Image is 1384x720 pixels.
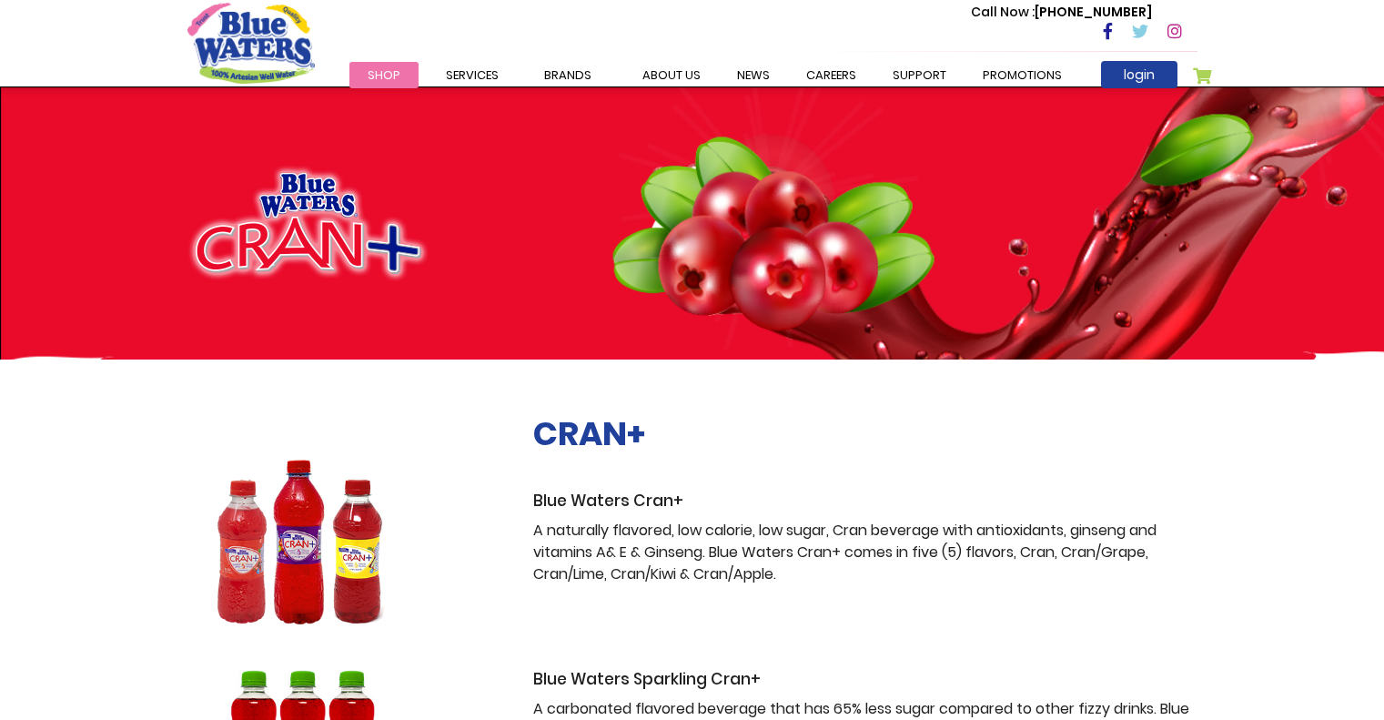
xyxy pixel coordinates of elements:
span: Brands [544,66,591,84]
a: Shop [349,62,419,88]
a: Promotions [965,62,1080,88]
span: Call Now : [971,3,1035,21]
h3: Blue Waters Cran+ [533,492,1197,511]
span: Shop [368,66,400,84]
h2: CRAN+ [533,414,1197,453]
h3: Blue Waters Sparkling Cran+ [533,670,1197,689]
a: support [874,62,965,88]
a: login [1101,61,1177,88]
a: Services [428,62,517,88]
a: about us [624,62,719,88]
a: store logo [187,3,315,83]
a: careers [788,62,874,88]
p: A naturally flavored, low calorie, low sugar, Cran beverage with antioxidants, ginseng and vitami... [533,520,1197,585]
p: [PHONE_NUMBER] [971,3,1152,22]
a: News [719,62,788,88]
span: Services [446,66,499,84]
a: Brands [526,62,610,88]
